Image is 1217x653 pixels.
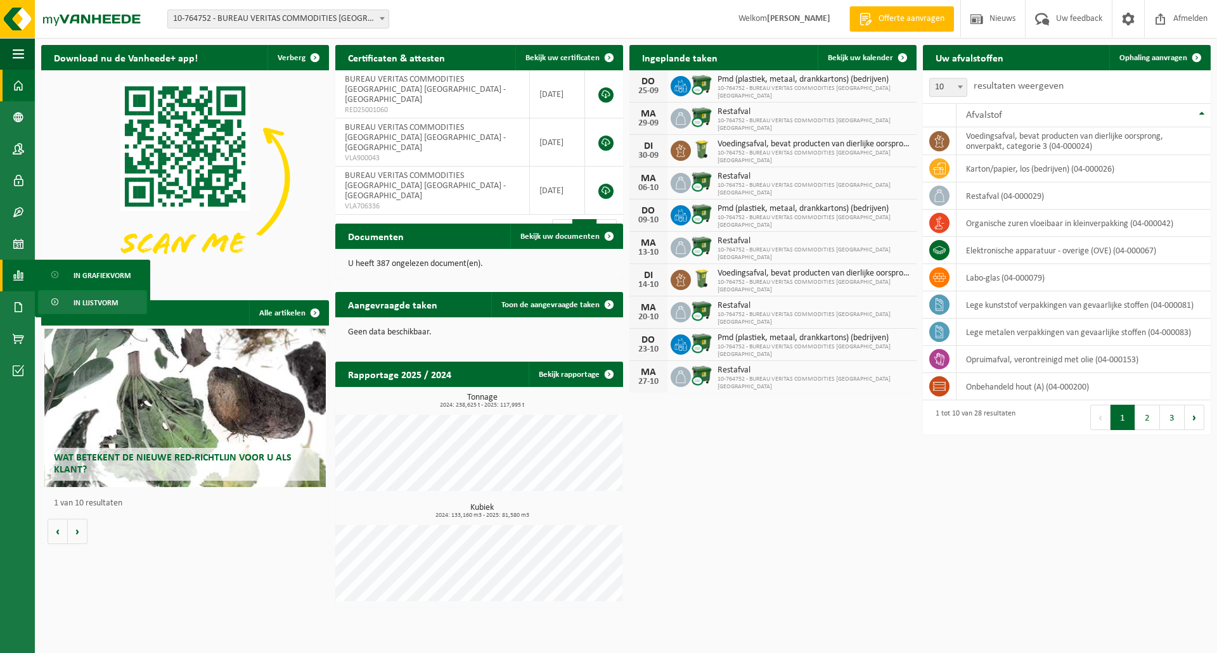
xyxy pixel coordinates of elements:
[956,155,1211,182] td: karton/papier, los (bedrijven) (04-000026)
[956,291,1211,319] td: lege kunststof verpakkingen van gevaarlijke stoffen (04-000081)
[636,206,661,216] div: DO
[691,171,712,193] img: WB-1100-CU
[718,149,911,165] span: 10-764752 - BUREAU VERITAS COMMODITIES [GEOGRAPHIC_DATA] [GEOGRAPHIC_DATA]
[342,512,623,519] span: 2024: 133,160 m3 - 2025: 81,580 m3
[345,171,506,201] span: BUREAU VERITAS COMMODITIES [GEOGRAPHIC_DATA] [GEOGRAPHIC_DATA] - [GEOGRAPHIC_DATA]
[1135,405,1160,430] button: 2
[267,45,328,70] button: Verberg
[930,79,967,96] span: 10
[636,303,661,313] div: MA
[718,246,911,262] span: 10-764752 - BUREAU VERITAS COMMODITIES [GEOGRAPHIC_DATA] [GEOGRAPHIC_DATA]
[636,248,661,257] div: 13-10
[530,167,585,215] td: [DATE]
[956,319,1211,346] td: lege metalen verpakkingen van gevaarlijke stoffen (04-000083)
[956,127,1211,155] td: voedingsafval, bevat producten van dierlijke oorsprong, onverpakt, categorie 3 (04-000024)
[718,117,911,132] span: 10-764752 - BUREAU VERITAS COMMODITIES [GEOGRAPHIC_DATA] [GEOGRAPHIC_DATA]
[1090,405,1111,430] button: Previous
[530,118,585,167] td: [DATE]
[74,291,118,315] span: In lijstvorm
[691,139,712,160] img: WB-0140-HPE-GN-50
[636,141,661,151] div: DI
[1160,405,1185,430] button: 3
[1109,45,1209,70] a: Ophaling aanvragen
[956,237,1211,264] td: elektronische apparatuur - overige (OVE) (04-000067)
[636,345,661,354] div: 23-10
[54,453,292,475] span: Wat betekent de nieuwe RED-richtlijn voor u als klant?
[636,77,661,87] div: DO
[1185,405,1204,430] button: Next
[718,214,911,229] span: 10-764752 - BUREAU VERITAS COMMODITIES [GEOGRAPHIC_DATA] [GEOGRAPHIC_DATA]
[691,268,712,289] img: WB-0140-HPE-GN-50
[636,151,661,160] div: 30-09
[718,75,911,85] span: Pmd (plastiek, metaal, drankkartons) (bedrijven)
[529,362,622,387] a: Bekijk rapportage
[691,333,712,354] img: WB-1100-CU
[636,109,661,119] div: MA
[636,184,661,193] div: 06-10
[501,301,600,309] span: Toon de aangevraagde taken
[718,365,911,376] span: Restafval
[335,292,450,317] h2: Aangevraagde taken
[718,333,911,343] span: Pmd (plastiek, metaal, drankkartons) (bedrijven)
[335,362,464,386] h2: Rapportage 2025 / 2024
[167,10,389,29] span: 10-764752 - BUREAU VERITAS COMMODITIES ANTWERP NV - ANTWERPEN
[636,270,661,281] div: DI
[520,232,600,241] span: Bekijk uw documenten
[636,87,661,96] div: 25-09
[54,499,323,508] p: 1 van 10 resultaten
[74,263,131,288] span: In grafiekvorm
[718,301,911,311] span: Restafval
[718,311,911,326] span: 10-764752 - BUREAU VERITAS COMMODITIES [GEOGRAPHIC_DATA] [GEOGRAPHIC_DATA]
[718,182,911,197] span: 10-764752 - BUREAU VERITAS COMMODITIES [GEOGRAPHIC_DATA] [GEOGRAPHIC_DATA]
[345,105,520,115] span: RED25001060
[718,269,911,279] span: Voedingsafval, bevat producten van dierlijke oorsprong, onverpakt, categorie 3
[691,300,712,322] img: WB-1100-CU
[636,238,661,248] div: MA
[929,78,967,97] span: 10
[828,54,893,62] span: Bekijk uw kalender
[510,224,622,249] a: Bekijk uw documenten
[956,182,1211,210] td: restafval (04-000029)
[278,54,306,62] span: Verberg
[348,328,610,337] p: Geen data beschikbaar.
[718,85,911,100] span: 10-764752 - BUREAU VERITAS COMMODITIES [GEOGRAPHIC_DATA] [GEOGRAPHIC_DATA]
[718,172,911,182] span: Restafval
[718,279,911,294] span: 10-764752 - BUREAU VERITAS COMMODITIES [GEOGRAPHIC_DATA] [GEOGRAPHIC_DATA]
[342,393,623,409] h3: Tonnage
[923,45,1016,70] h2: Uw afvalstoffen
[249,300,328,326] a: Alle artikelen
[41,45,210,70] h2: Download nu de Vanheede+ app!
[818,45,915,70] a: Bekijk uw kalender
[875,13,948,25] span: Offerte aanvragen
[530,70,585,118] td: [DATE]
[48,519,68,544] button: Vorige
[718,139,911,149] span: Voedingsafval, bevat producten van dierlijke oorsprong, onverpakt, categorie 3
[342,504,623,519] h3: Kubiek
[636,313,661,322] div: 20-10
[974,81,1064,91] label: resultaten weergeven
[767,14,830,23] strong: [PERSON_NAME]
[718,204,911,214] span: Pmd (plastiek, metaal, drankkartons) (bedrijven)
[38,263,147,287] a: In grafiekvorm
[345,201,520,212] span: VLA706336
[691,203,712,225] img: WB-1100-CU
[629,45,730,70] h2: Ingeplande taken
[345,153,520,163] span: VLA900043
[718,343,911,358] span: 10-764752 - BUREAU VERITAS COMMODITIES [GEOGRAPHIC_DATA] [GEOGRAPHIC_DATA]
[691,74,712,96] img: WB-1100-CU
[929,403,1015,431] div: 1 tot 10 van 28 resultaten
[68,519,87,544] button: Volgende
[636,119,661,128] div: 29-09
[966,110,1002,120] span: Afvalstof
[718,376,911,391] span: 10-764752 - BUREAU VERITAS COMMODITIES [GEOGRAPHIC_DATA] [GEOGRAPHIC_DATA]
[849,6,954,32] a: Offerte aanvragen
[956,373,1211,400] td: onbehandeld hout (A) (04-000200)
[636,174,661,184] div: MA
[525,54,600,62] span: Bekijk uw certificaten
[41,70,329,286] img: Download de VHEPlus App
[345,75,506,105] span: BUREAU VERITAS COMMODITIES [GEOGRAPHIC_DATA] [GEOGRAPHIC_DATA] - [GEOGRAPHIC_DATA]
[342,402,623,409] span: 2024: 238,625 t - 2025: 117,995 t
[636,281,661,289] div: 14-10
[718,236,911,246] span: Restafval
[956,264,1211,291] td: labo-glas (04-000079)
